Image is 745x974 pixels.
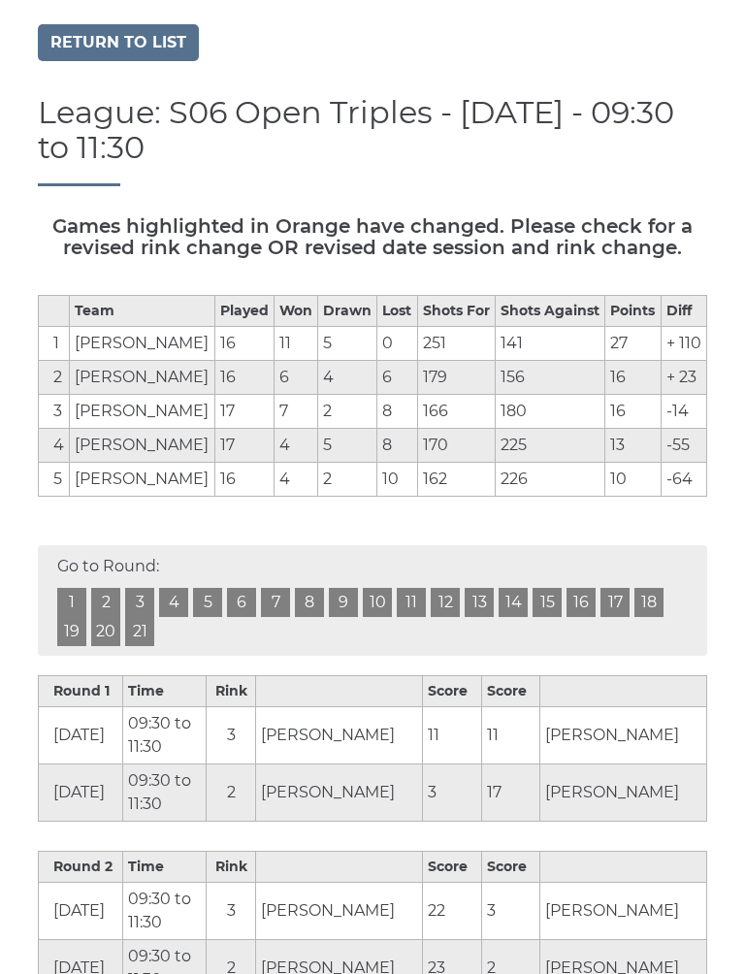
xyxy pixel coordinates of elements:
[261,589,290,618] a: 7
[214,429,274,463] td: 17
[329,589,358,618] a: 9
[122,764,207,822] td: 09:30 to 11:30
[57,589,86,618] a: 1
[256,883,423,940] td: [PERSON_NAME]
[600,589,630,618] a: 17
[227,589,256,618] a: 6
[295,589,324,618] a: 8
[496,463,605,497] td: 226
[605,327,661,361] td: 27
[207,852,256,883] th: Rink
[38,25,199,62] a: Return to list
[661,429,706,463] td: -55
[496,296,605,327] th: Shots Against
[125,589,154,618] a: 3
[539,883,706,940] td: [PERSON_NAME]
[377,361,417,395] td: 6
[70,429,215,463] td: [PERSON_NAME]
[318,463,377,497] td: 2
[661,361,706,395] td: + 23
[57,618,86,647] a: 19
[431,589,460,618] a: 12
[39,883,123,940] td: [DATE]
[214,463,274,497] td: 16
[207,676,256,707] th: Rink
[39,764,123,822] td: [DATE]
[605,395,661,429] td: 16
[256,764,423,822] td: [PERSON_NAME]
[417,463,495,497] td: 162
[214,361,274,395] td: 16
[661,463,706,497] td: -64
[634,589,664,618] a: 18
[318,361,377,395] td: 4
[275,463,318,497] td: 4
[423,852,481,883] th: Score
[417,361,495,395] td: 179
[661,296,706,327] th: Diff
[38,96,707,186] h1: League: S06 Open Triples - [DATE] - 09:30 to 11:30
[499,589,528,618] a: 14
[481,676,539,707] th: Score
[417,296,495,327] th: Shots For
[539,707,706,764] td: [PERSON_NAME]
[465,589,494,618] a: 13
[38,216,707,259] h5: Games highlighted in Orange have changed. Please check for a revised rink change OR revised date ...
[397,589,426,618] a: 11
[39,327,70,361] td: 1
[417,429,495,463] td: 170
[423,764,481,822] td: 3
[423,676,481,707] th: Score
[39,676,123,707] th: Round 1
[318,395,377,429] td: 2
[39,852,123,883] th: Round 2
[533,589,562,618] a: 15
[39,361,70,395] td: 2
[605,463,661,497] td: 10
[214,327,274,361] td: 16
[481,883,539,940] td: 3
[207,707,256,764] td: 3
[377,296,417,327] th: Lost
[91,618,120,647] a: 20
[70,463,215,497] td: [PERSON_NAME]
[70,327,215,361] td: [PERSON_NAME]
[605,361,661,395] td: 16
[122,883,207,940] td: 09:30 to 11:30
[214,296,274,327] th: Played
[377,395,417,429] td: 8
[481,707,539,764] td: 11
[275,296,318,327] th: Won
[363,589,392,618] a: 10
[496,327,605,361] td: 141
[423,707,481,764] td: 11
[39,463,70,497] td: 5
[91,589,120,618] a: 2
[423,883,481,940] td: 22
[417,327,495,361] td: 251
[70,361,215,395] td: [PERSON_NAME]
[256,707,423,764] td: [PERSON_NAME]
[275,361,318,395] td: 6
[318,327,377,361] td: 5
[567,589,596,618] a: 16
[496,361,605,395] td: 156
[275,395,318,429] td: 7
[207,883,256,940] td: 3
[193,589,222,618] a: 5
[39,429,70,463] td: 4
[38,546,707,657] div: Go to Round:
[214,395,274,429] td: 17
[159,589,188,618] a: 4
[122,852,207,883] th: Time
[377,463,417,497] td: 10
[496,395,605,429] td: 180
[539,764,706,822] td: [PERSON_NAME]
[481,852,539,883] th: Score
[377,327,417,361] td: 0
[122,707,207,764] td: 09:30 to 11:30
[275,327,318,361] td: 11
[661,327,706,361] td: + 110
[318,296,377,327] th: Drawn
[275,429,318,463] td: 4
